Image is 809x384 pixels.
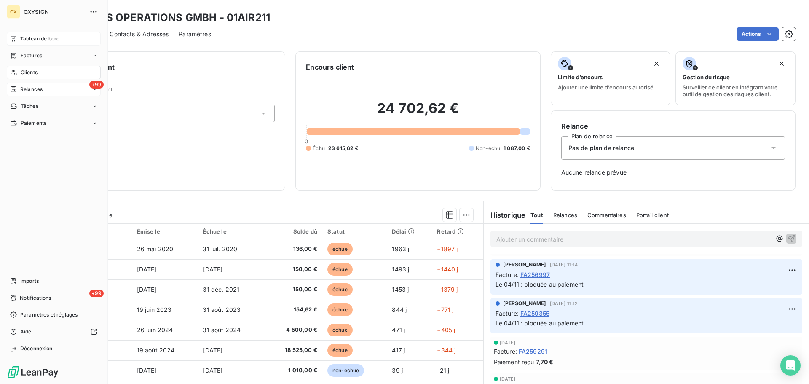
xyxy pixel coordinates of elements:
[305,138,308,145] span: 0
[68,86,275,98] span: Propriétés Client
[327,324,353,336] span: échue
[20,86,43,93] span: Relances
[558,74,603,81] span: Limite d’encours
[683,84,788,97] span: Surveiller ce client en intégrant votre outil de gestion des risques client.
[504,145,530,152] span: 1 087,00 €
[21,102,38,110] span: Tâches
[20,35,59,43] span: Tableau de bord
[437,346,455,354] span: +344 j
[20,328,32,336] span: Aide
[21,52,42,59] span: Factures
[20,277,39,285] span: Imports
[306,100,530,125] h2: 24 702,62 €
[520,309,549,318] span: FA259355
[137,245,174,252] span: 26 mai 2020
[7,5,20,19] div: OX
[327,243,353,255] span: échue
[269,265,317,274] span: 150,00 €
[496,270,519,279] span: Facture :
[24,8,84,15] span: OXYSIGN
[561,168,785,177] span: Aucune relance prévue
[21,119,46,127] span: Paiements
[437,286,458,293] span: +1379 j
[137,228,193,235] div: Émise le
[392,346,405,354] span: 417 j
[327,303,353,316] span: échue
[519,347,547,356] span: FA259291
[392,367,403,374] span: 39 j
[269,285,317,294] span: 150,00 €
[327,344,353,357] span: échue
[437,367,449,374] span: -21 j
[530,212,543,218] span: Tout
[20,294,51,302] span: Notifications
[110,30,169,38] span: Contacts & Adresses
[553,212,577,218] span: Relances
[437,245,458,252] span: +1897 j
[437,266,458,273] span: +1440 j
[392,228,427,235] div: Délai
[737,27,779,41] button: Actions
[20,345,53,352] span: Déconnexion
[269,245,317,253] span: 136,00 €
[503,261,546,269] span: [PERSON_NAME]
[494,347,517,356] span: Facture :
[89,81,104,89] span: +99
[392,266,409,273] span: 1493 j
[203,346,222,354] span: [DATE]
[137,306,172,313] span: 19 juin 2023
[20,311,78,319] span: Paramètres et réglages
[503,300,546,307] span: [PERSON_NAME]
[269,366,317,375] span: 1 010,00 €
[137,326,173,333] span: 26 juin 2024
[51,62,275,72] h6: Informations client
[313,145,325,152] span: Échu
[500,340,516,345] span: [DATE]
[558,84,654,91] span: Ajouter une limite d’encours autorisé
[520,270,550,279] span: FA256997
[137,346,175,354] span: 19 août 2024
[675,51,796,105] button: Gestion du risqueSurveiller ce client en intégrant votre outil de gestion des risques client.
[203,286,239,293] span: 31 déc. 2021
[203,245,237,252] span: 31 juil. 2020
[203,367,222,374] span: [DATE]
[500,376,516,381] span: [DATE]
[203,326,241,333] span: 31 août 2024
[7,325,101,338] a: Aide
[392,245,409,252] span: 1963 j
[683,74,730,81] span: Gestion du risque
[203,306,241,313] span: 31 août 2023
[550,262,578,267] span: [DATE] 11:14
[269,228,317,235] div: Solde dû
[568,144,634,152] span: Pas de plan de relance
[7,365,59,379] img: Logo LeanPay
[496,309,519,318] span: Facture :
[269,326,317,334] span: 4 500,00 €
[74,10,270,25] h3: AIRBUS OPERATIONS GMBH - 01AIR211
[551,51,671,105] button: Limite d’encoursAjouter une limite d’encours autorisé
[392,306,407,313] span: 844 j
[484,210,526,220] h6: Historique
[392,286,409,293] span: 1453 j
[137,266,157,273] span: [DATE]
[137,286,157,293] span: [DATE]
[496,320,584,327] span: Le 04/11 : bloquée au paiement
[327,364,364,377] span: non-échue
[327,263,353,276] span: échue
[306,62,354,72] h6: Encours client
[780,355,801,376] div: Open Intercom Messenger
[437,228,478,235] div: Retard
[179,30,211,38] span: Paramètres
[203,228,259,235] div: Échue le
[587,212,626,218] span: Commentaires
[496,281,584,288] span: Le 04/11 : bloquée au paiement
[21,69,38,76] span: Clients
[269,346,317,354] span: 18 525,00 €
[437,306,453,313] span: +771 j
[536,357,554,366] span: 7,70 €
[636,212,669,218] span: Portail client
[327,228,382,235] div: Statut
[550,301,578,306] span: [DATE] 11:12
[561,121,785,131] h6: Relance
[89,290,104,297] span: +99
